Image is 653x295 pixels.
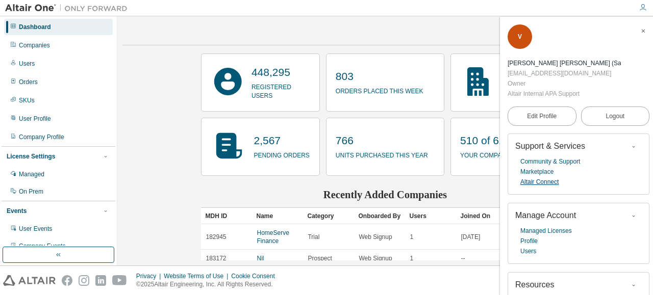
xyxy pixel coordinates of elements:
[308,254,332,262] span: Prospect
[409,208,452,224] div: Users
[461,233,480,241] span: [DATE]
[257,255,264,262] a: Nil
[257,229,289,245] a: HomeServe Finance
[520,246,536,256] a: Users
[19,133,64,141] div: Company Profile
[508,68,621,78] div: [EMAIL_ADDRESS][DOMAIN_NAME]
[206,233,226,241] span: 182945
[19,23,51,31] div: Dashboard
[460,133,533,148] p: 510 of 6110
[19,242,65,250] div: Company Events
[19,225,52,233] div: User Events
[136,280,281,289] p: © 2025 Altair Engineering, Inc. All Rights Reserved.
[518,33,522,40] span: V
[95,275,106,286] img: linkedin.svg
[410,254,413,262] span: 1
[79,275,89,286] img: instagram.svg
[19,115,51,123] div: User Profile
[308,233,319,241] span: Trial
[231,272,281,280] div: Cookie Consent
[460,208,503,224] div: Joined On
[336,69,423,84] p: 803
[515,142,585,150] span: Support & Services
[136,272,164,280] div: Privacy
[112,275,127,286] img: youtube.svg
[19,41,50,49] div: Companies
[606,111,624,121] span: Logout
[460,148,533,160] p: your company usage
[461,254,465,262] span: --
[206,254,226,262] span: 183172
[19,170,44,178] div: Managed
[520,177,559,187] a: Altair Connect
[19,96,35,104] div: SKUs
[515,211,576,220] span: Manage Account
[515,280,554,289] span: Resources
[520,156,580,167] a: Community & Support
[252,80,310,100] p: registered users
[336,84,423,96] p: orders placed this week
[336,148,428,160] p: units purchased this year
[508,78,621,89] div: Owner
[359,254,392,262] span: Web Signup
[307,208,350,224] div: Category
[256,208,299,224] div: Name
[581,106,650,126] button: Logout
[62,275,72,286] img: facebook.svg
[164,272,231,280] div: Website Terms of Use
[201,188,569,201] h2: Recently Added Companies
[5,3,133,13] img: Altair One
[508,58,621,68] div: Vrinda Puneesh (Sales admin)
[254,148,309,160] p: pending orders
[520,167,554,177] a: Marketplace
[520,236,538,246] a: Profile
[410,233,413,241] span: 1
[3,275,56,286] img: altair_logo.svg
[19,78,38,86] div: Orders
[254,133,309,148] p: 2,567
[359,233,392,241] span: Web Signup
[508,89,621,99] div: Altair Internal APA Support
[252,65,310,80] p: 448,295
[527,112,557,120] span: Edit Profile
[19,187,43,196] div: On Prem
[205,208,248,224] div: MDH ID
[7,207,27,215] div: Events
[508,106,576,126] a: Edit Profile
[7,152,55,160] div: License Settings
[19,60,35,68] div: Users
[520,226,572,236] a: Managed Licenses
[358,208,401,224] div: Onboarded By
[336,133,428,148] p: 766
